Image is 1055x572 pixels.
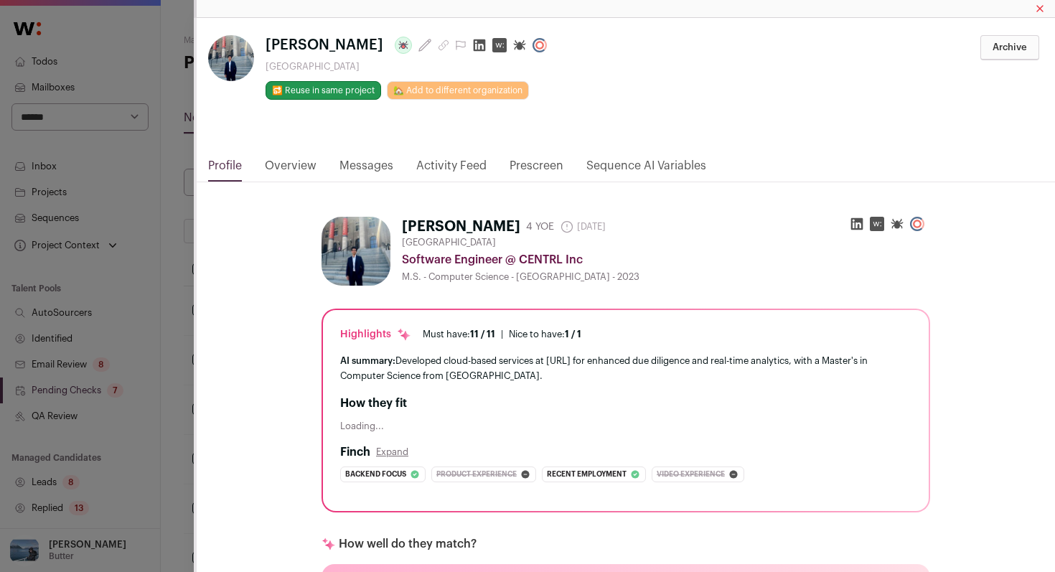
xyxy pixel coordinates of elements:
a: Messages [339,157,393,182]
a: Sequence AI Variables [586,157,706,182]
span: AI summary: [340,356,395,365]
div: M.S. - Computer Science - [GEOGRAPHIC_DATA] - 2023 [402,271,930,283]
div: Loading... [340,421,911,432]
div: Nice to have: [509,329,581,340]
span: [DATE] [560,220,606,234]
span: [PERSON_NAME] [266,35,383,55]
span: [GEOGRAPHIC_DATA] [402,237,496,248]
a: Prescreen [510,157,563,182]
a: Overview [265,157,316,182]
h1: [PERSON_NAME] [402,217,520,237]
div: Developed cloud-based services at [URL] for enhanced due diligence and real-time analytics, with ... [340,353,911,383]
h2: How they fit [340,395,911,412]
div: Software Engineer @ CENTRL Inc [402,251,930,268]
span: Recent employment [547,467,627,482]
div: Must have: [423,329,495,340]
img: 81bcdf99e7a3c4d5bea1a23118b4068ea521c25412df4e09ad02c87e6f661cca [208,35,254,81]
p: How well do they match? [339,535,477,553]
span: Video experience [657,467,725,482]
button: 🔂 Reuse in same project [266,81,381,100]
span: Backend focus [345,467,406,482]
h2: Finch [340,444,370,461]
span: Product experience [436,467,517,482]
ul: | [423,329,581,340]
a: 🏡 Add to different organization [387,81,529,100]
img: 81bcdf99e7a3c4d5bea1a23118b4068ea521c25412df4e09ad02c87e6f661cca [322,217,390,286]
a: Activity Feed [416,157,487,182]
span: 1 / 1 [565,329,581,339]
button: Expand [376,446,408,458]
span: 11 / 11 [470,329,495,339]
div: Highlights [340,327,411,342]
a: Profile [208,157,242,182]
div: [GEOGRAPHIC_DATA] [266,61,553,72]
div: 4 YOE [526,220,554,234]
button: Archive [980,35,1039,60]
